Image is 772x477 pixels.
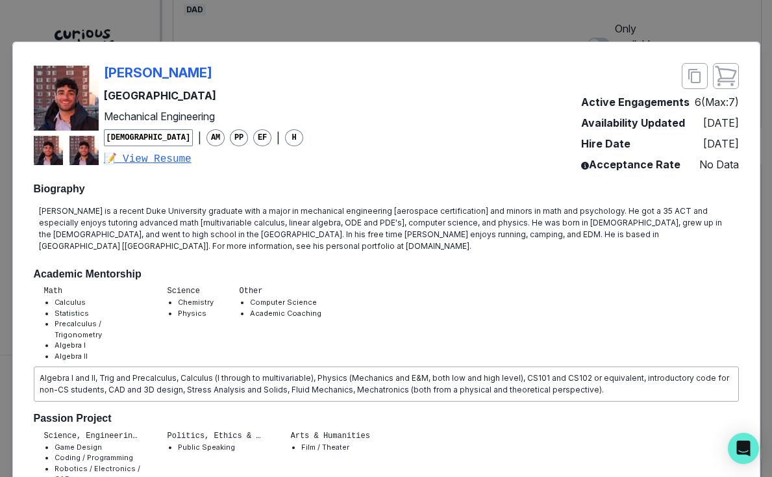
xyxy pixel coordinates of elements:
p: Other [240,285,321,297]
span: EF [253,129,271,146]
h2: Biography [34,183,739,195]
div: Open Intercom Messenger [728,433,759,464]
p: Availability Updated [581,115,685,131]
span: PP [230,129,248,146]
li: Calculus [55,297,142,308]
p: Hire Date [581,136,630,151]
a: 📝 View Resume [104,151,304,167]
p: Mechanical Engineering [104,109,304,124]
p: Math [44,285,142,297]
p: Politics, Ethics & Social Justice [168,430,265,442]
p: [PERSON_NAME] [104,63,212,83]
span: [DEMOGRAPHIC_DATA] [104,129,193,146]
li: Statistics [55,308,142,319]
button: close [682,63,708,89]
li: Academic Coaching [250,308,321,319]
button: close [713,63,739,89]
span: AM [206,129,225,146]
p: Arts & Humanities [291,430,370,442]
span: H [285,129,303,146]
p: Active Engagements [581,94,690,110]
p: No Data [699,157,739,172]
li: Game Design [55,442,142,453]
li: Physics [178,308,214,319]
h2: Academic Mentorship [34,268,739,280]
p: Algebra I and II, Trig and Precalculus, Calculus (I through to multivariable), Physics (Mechanics... [40,372,733,396]
li: Chemistry [178,297,214,308]
li: Coding / Programming [55,452,142,463]
p: Acceptance Rate [581,157,680,172]
p: 6 (Max: 7 ) [695,94,739,110]
p: Science, Engineering & Technology [44,430,142,442]
p: [PERSON_NAME] is a recent Duke University graduate with a major in mechanical engineering [aerosp... [39,205,734,252]
p: [GEOGRAPHIC_DATA] [104,88,304,103]
p: [DATE] [703,115,739,131]
img: mentor profile picture [69,136,99,165]
li: Film / Theater [301,442,370,453]
li: Algebra II [55,351,142,362]
li: Precalculus / Trigonometry [55,318,142,340]
p: [DATE] [703,136,739,151]
p: | [198,130,201,146]
li: Algebra I [55,340,142,351]
h2: Passion Project [34,412,739,424]
li: Computer Science [250,297,321,308]
p: Science [168,285,214,297]
p: | [277,130,280,146]
img: mentor profile picture [34,66,99,131]
li: Public Speaking [178,442,265,453]
img: mentor profile picture [34,136,63,165]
